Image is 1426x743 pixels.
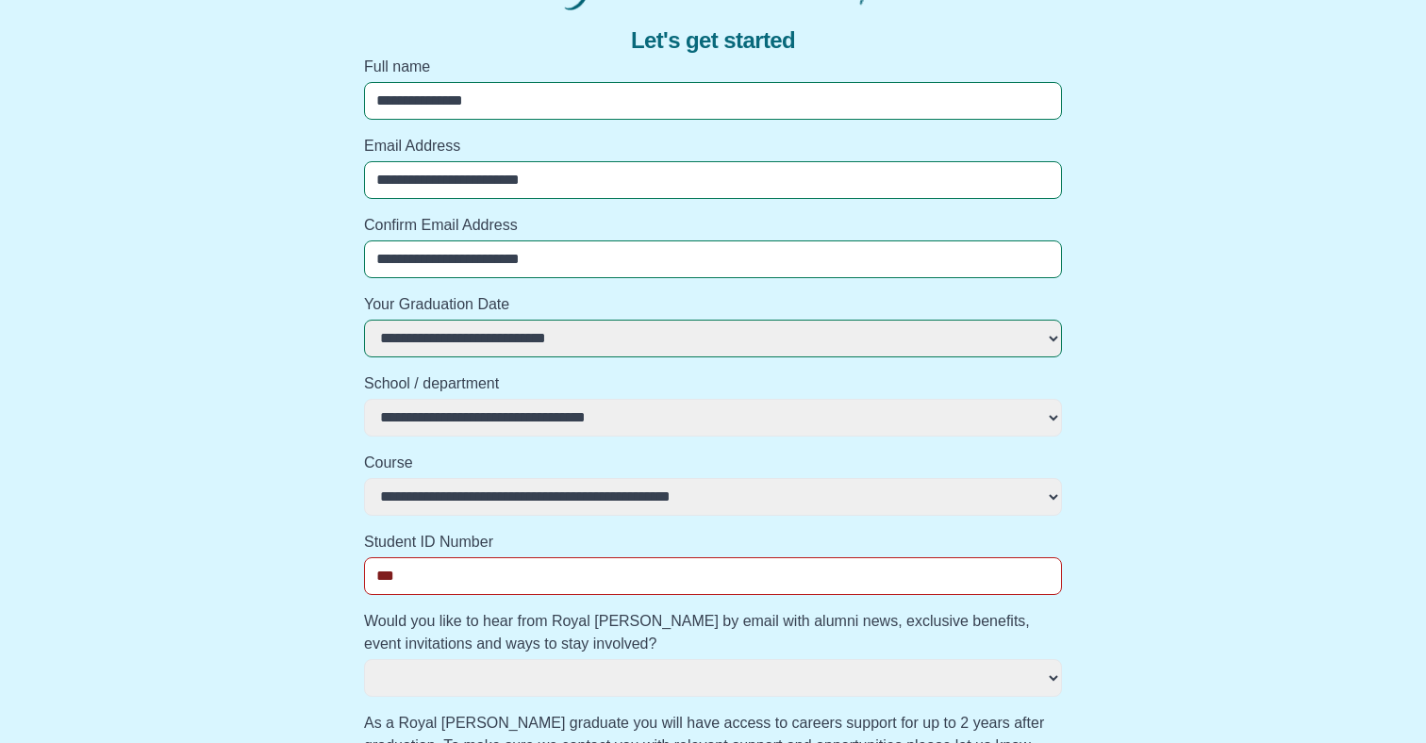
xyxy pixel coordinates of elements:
span: Let's get started [631,25,795,56]
label: Confirm Email Address [364,214,1062,237]
label: Full name [364,56,1062,78]
label: Your Graduation Date [364,293,1062,316]
label: Email Address [364,135,1062,157]
label: Would you like to hear from Royal [PERSON_NAME] by email with alumni news, exclusive benefits, ev... [364,610,1062,655]
label: Student ID Number [364,531,1062,553]
label: School / department [364,372,1062,395]
label: Course [364,452,1062,474]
